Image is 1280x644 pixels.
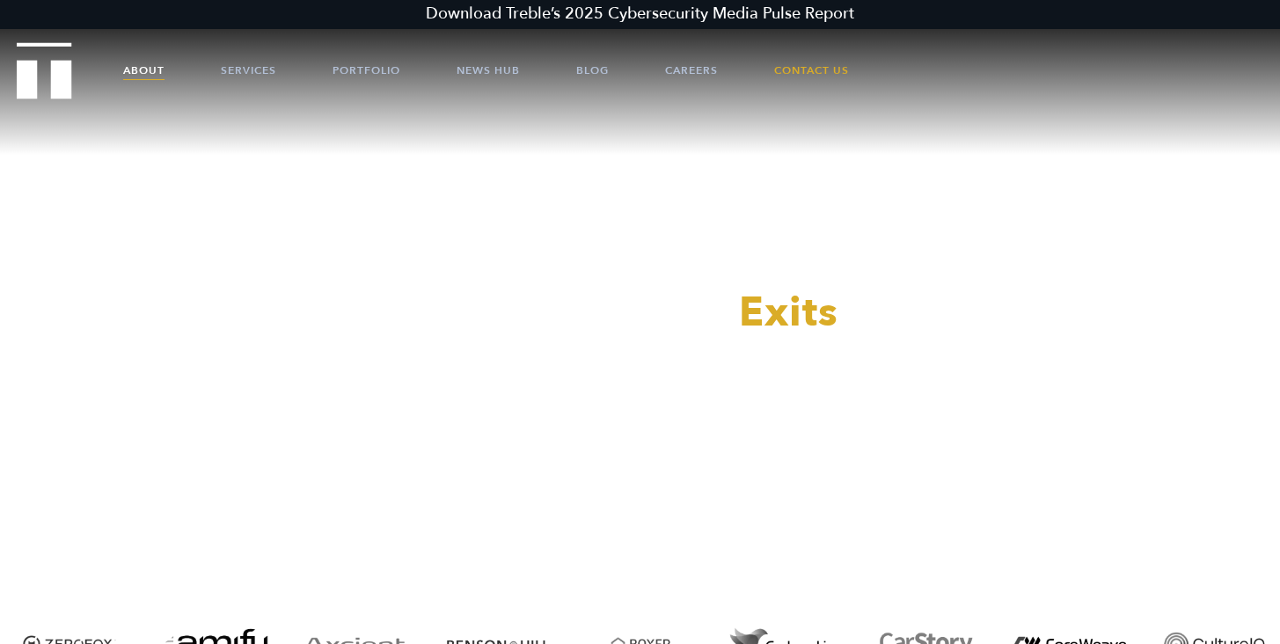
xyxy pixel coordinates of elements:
a: Contact Us [774,44,849,97]
a: Portfolio [333,44,400,97]
span: Exits [739,285,838,340]
a: Blog [576,44,609,97]
img: Treble logo [17,42,72,99]
a: About [123,44,165,97]
a: Careers [665,44,718,97]
a: News Hub [457,44,520,97]
a: Services [221,44,276,97]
